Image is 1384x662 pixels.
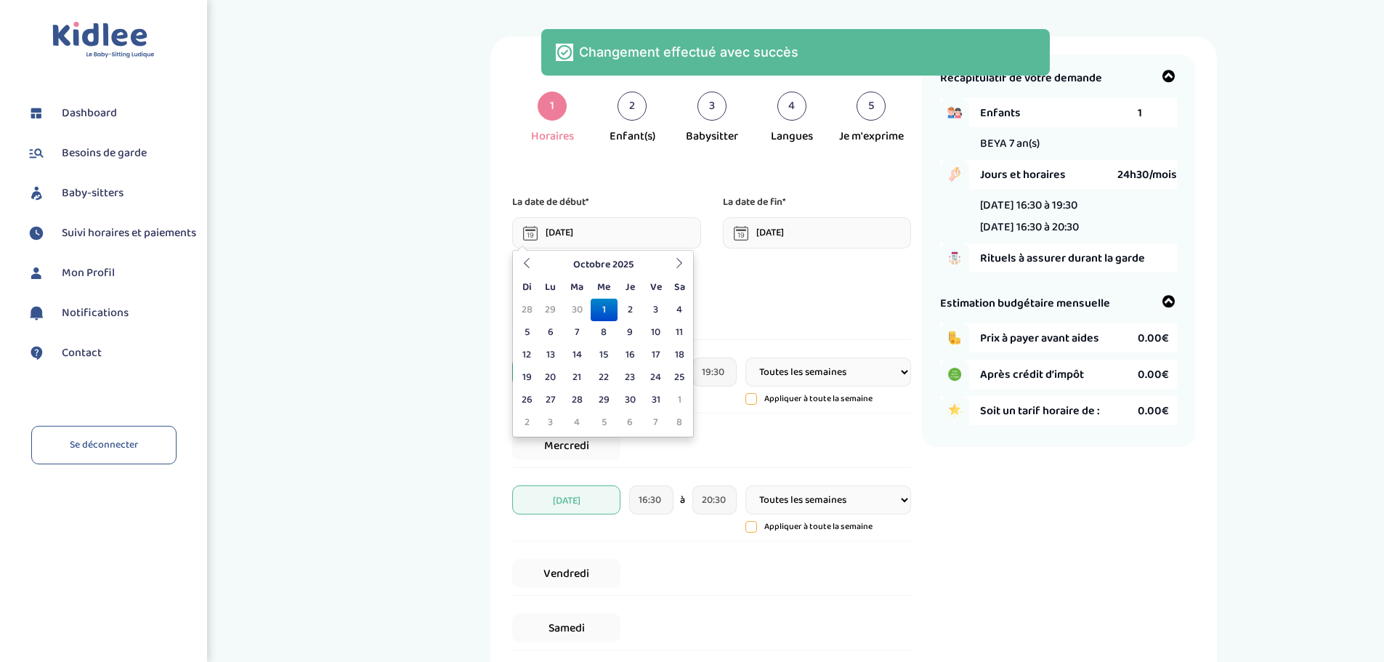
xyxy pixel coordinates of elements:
[643,344,668,366] td: 17
[591,366,618,389] td: 22
[564,366,591,389] td: 21
[538,344,563,366] td: 13
[692,485,737,514] input: heure de fin
[538,276,563,299] th: Lu
[839,128,904,145] div: Je m'exprime
[564,276,591,299] th: Ma
[564,344,591,366] td: 14
[618,92,647,121] div: 2
[512,559,620,588] span: Vendredi
[25,342,47,364] img: contact.svg
[940,160,969,189] img: hand_clock.png
[591,299,618,321] td: 1
[1138,329,1169,347] span: 0.00€
[940,323,969,352] img: coins.png
[680,493,685,508] span: à
[1138,104,1142,122] span: 1
[723,194,786,210] p: La date de fin*
[618,344,643,366] td: 16
[25,102,47,124] img: dashboard.svg
[512,217,701,249] input: sélectionne une date
[516,344,538,366] td: 12
[25,222,47,244] img: suivihoraire.svg
[643,321,668,344] td: 10
[512,270,911,286] p: Ma semaine type*
[25,262,196,284] a: Mon Profil
[25,262,47,284] img: profil.svg
[516,366,538,389] td: 19
[579,46,798,59] p: Changement effectué avec succès
[62,105,117,122] span: Dashboard
[669,299,691,321] td: 4
[62,265,115,282] span: Mon Profil
[940,69,1102,87] span: Récapitulatif de votre demande
[564,299,591,321] td: 30
[1138,366,1169,384] span: 0.00€
[618,321,643,344] td: 9
[764,392,873,405] p: Appliquer à toute la semaine
[669,344,691,366] td: 18
[618,411,643,434] td: 6
[669,389,691,411] td: 1
[62,225,196,242] span: Suivi horaires et paiements
[697,92,727,121] div: 3
[686,128,738,145] div: Babysitter
[629,485,673,514] input: heure de debut
[512,431,620,460] span: Mercredi
[25,222,196,244] a: Suivi horaires et paiements
[516,321,538,344] td: 5
[25,302,47,324] img: notification.svg
[25,302,196,324] a: Notifications
[980,366,1138,384] span: Après crédit d’impôt
[516,276,538,299] th: Di
[591,411,618,434] td: 5
[669,411,691,434] td: 8
[771,128,813,145] div: Langues
[564,389,591,411] td: 28
[538,299,563,321] td: 29
[940,294,1110,312] span: Estimation budgétaire mensuelle
[643,299,668,321] td: 3
[25,182,47,204] img: babysitters.svg
[512,194,589,210] p: La date de début*
[643,389,668,411] td: 31
[980,329,1138,347] span: Prix à payer avant aides
[62,145,147,162] span: Besoins de garde
[669,276,691,299] th: Sa
[940,360,969,389] img: credit_impot.PNG
[591,321,618,344] td: 8
[512,485,620,514] span: [DATE]
[62,185,124,202] span: Baby-sitters
[538,411,563,434] td: 3
[564,321,591,344] td: 7
[643,276,668,299] th: Ve
[940,243,969,273] img: hand_to_do_list.png
[512,55,911,73] h1: J'indique mes horaires de garde
[643,366,668,389] td: 24
[25,142,196,164] a: Besoins de garde
[980,402,1138,420] span: Soit un tarif horaire de :
[980,104,1138,122] span: Enfants
[764,520,873,533] p: Appliquer à toute la semaine
[564,411,591,434] td: 4
[516,389,538,411] td: 26
[940,98,969,127] img: boy_girl.png
[62,304,129,322] span: Notifications
[25,342,196,364] a: Contact
[25,142,47,164] img: besoin.svg
[692,358,737,387] input: heure de fin
[591,276,618,299] th: Me
[1138,402,1169,420] span: 0.00€
[669,366,691,389] td: 25
[31,426,177,464] a: Se déconnecter
[618,299,643,321] td: 2
[538,366,563,389] td: 20
[980,249,1177,267] span: Rituels à assurer durant la garde
[618,276,643,299] th: Je
[538,92,567,121] div: 1
[980,196,1079,214] li: [DATE] 16:30 à 19:30
[538,321,563,344] td: 6
[538,389,563,411] td: 27
[52,22,155,59] img: logo.svg
[618,366,643,389] td: 23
